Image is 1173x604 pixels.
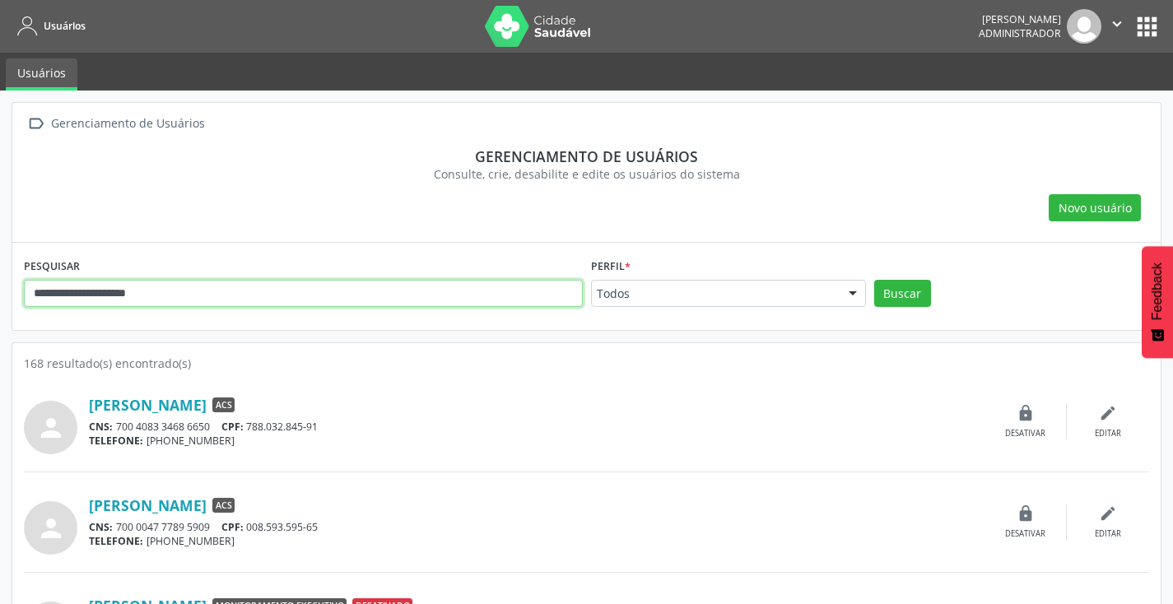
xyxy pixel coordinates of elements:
[979,26,1061,40] span: Administrador
[89,496,207,514] a: [PERSON_NAME]
[1049,194,1141,222] button: Novo usuário
[874,280,931,308] button: Buscar
[1150,263,1165,320] span: Feedback
[1017,504,1035,523] i: lock
[89,534,143,548] span: TELEFONE:
[24,112,48,136] i: 
[591,254,631,280] label: Perfil
[1067,9,1101,44] img: img
[48,112,207,136] div: Gerenciamento de Usuários
[89,534,984,548] div: [PHONE_NUMBER]
[36,413,66,443] i: person
[35,147,1138,165] div: Gerenciamento de usuários
[12,12,86,39] a: Usuários
[597,286,832,302] span: Todos
[212,498,235,513] span: ACS
[1005,428,1045,439] div: Desativar
[89,520,113,534] span: CNS:
[1133,12,1161,41] button: apps
[35,165,1138,183] div: Consulte, crie, desabilite e edite os usuários do sistema
[212,397,235,412] span: ACS
[24,355,1149,372] div: 168 resultado(s) encontrado(s)
[1005,528,1045,540] div: Desativar
[6,58,77,91] a: Usuários
[979,12,1061,26] div: [PERSON_NAME]
[1095,528,1121,540] div: Editar
[24,112,207,136] a:  Gerenciamento de Usuários
[1059,199,1132,216] span: Novo usuário
[1095,428,1121,439] div: Editar
[1101,9,1133,44] button: 
[89,420,113,434] span: CNS:
[89,434,984,448] div: [PHONE_NUMBER]
[1108,15,1126,33] i: 
[221,420,244,434] span: CPF:
[1142,246,1173,358] button: Feedback - Mostrar pesquisa
[1017,404,1035,422] i: lock
[89,520,984,534] div: 700 0047 7789 5909 008.593.595-65
[89,420,984,434] div: 700 4083 3468 6650 788.032.845-91
[89,396,207,414] a: [PERSON_NAME]
[1099,504,1117,523] i: edit
[89,434,143,448] span: TELEFONE:
[44,19,86,33] span: Usuários
[221,520,244,534] span: CPF:
[24,254,80,280] label: PESQUISAR
[36,513,66,543] i: person
[1099,404,1117,422] i: edit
